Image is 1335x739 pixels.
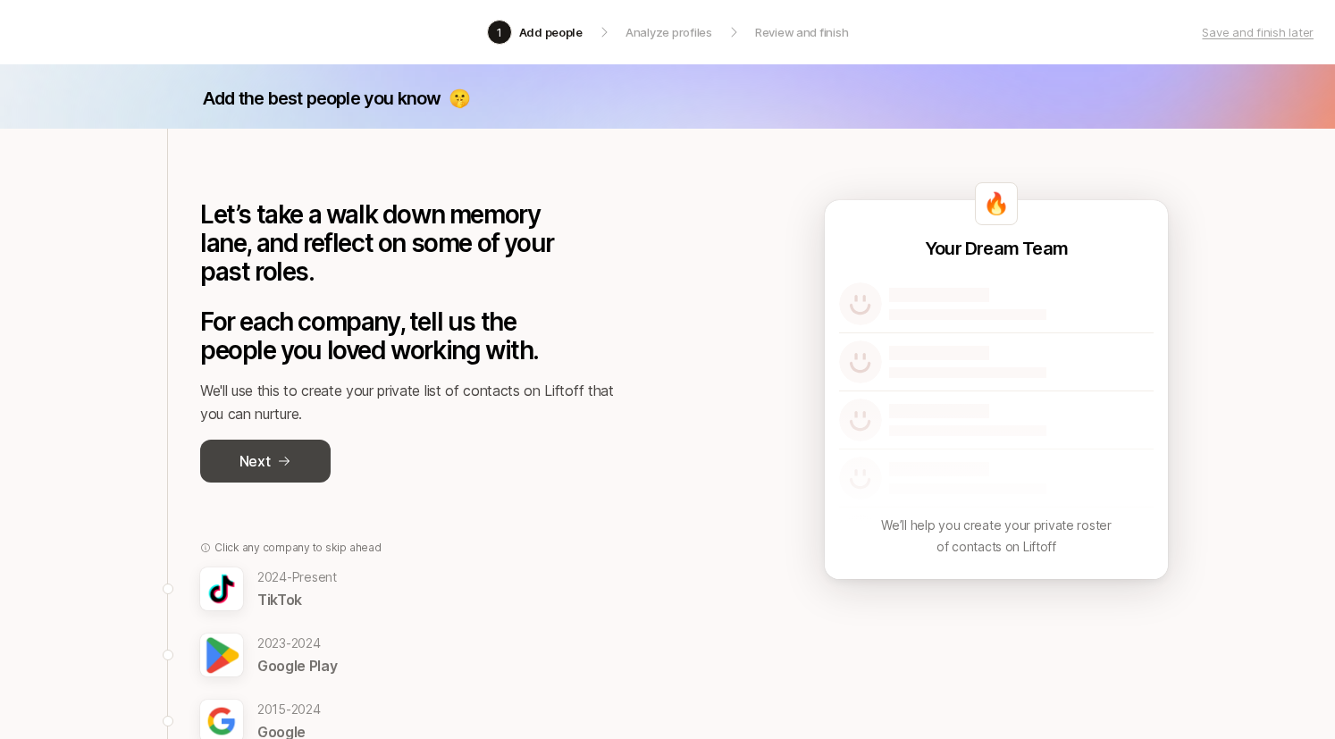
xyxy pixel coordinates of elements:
[200,307,584,365] p: For each company, tell us the people you loved working with.
[257,633,337,654] p: 2023 - 2024
[200,440,331,483] button: Next
[449,86,470,111] p: 🤫
[257,588,337,611] p: TikTok
[200,634,243,676] img: 54b96bd1_05a9_4ed6_843b_ce16d174aff4.jpg
[200,567,243,610] img: 3ef07788_5f4c_4a33_b08c_c5f282ab4157.jpg
[203,86,441,111] p: Add the best people you know
[839,340,882,383] img: default-avatar.svg
[257,654,337,677] p: Google Play
[257,699,321,720] p: 2015 - 2024
[975,182,1018,225] div: 🔥
[1202,23,1314,41] p: Save and finish later
[925,236,1068,261] p: Your Dream Team
[626,23,712,41] p: Analyze profiles
[239,449,271,473] p: Next
[257,567,337,588] p: 2024 - Present
[497,23,502,41] p: 1
[881,515,1112,558] p: We’ll help you create your private roster of contacts on Liftoff
[839,282,882,325] img: default-avatar.svg
[214,540,382,556] p: Click any company to skip ahead
[200,379,629,425] p: We'll use this to create your private list of contacts on Liftoff that you can nurture.
[200,200,584,286] p: Let’s take a walk down memory lane, and reflect on some of your past roles.
[755,23,849,41] p: Review and finish
[519,23,583,41] p: Add people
